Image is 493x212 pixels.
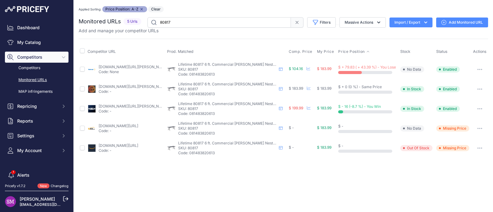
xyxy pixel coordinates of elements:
h2: Monitored URLs [79,17,121,26]
div: $ - [289,125,314,130]
p: Code: 081483820613 [178,92,276,96]
a: Dashboard [5,22,68,33]
span: My Price [317,49,334,54]
a: [EMAIL_ADDRESS][DOMAIN_NAME] [20,202,84,207]
a: Changelog [51,184,68,188]
button: Massive Actions [339,17,386,28]
a: [DOMAIN_NAME][URL][PERSON_NAME] [99,104,168,108]
span: $ 183.99 [317,125,331,130]
p: Add and manage your competitor URLs [79,28,158,34]
span: Lifetime 80817 6 ft. Commercial [PERSON_NAME] Nesting Plastic Table 1-Pack - [PERSON_NAME] Grey -... [178,101,378,106]
span: $ - 16 (-8.7 %) - You Win [338,104,381,109]
a: Add Monitored URL [436,18,488,27]
span: Repricing [17,103,57,109]
div: Pricefy v1.7.2 [5,183,25,189]
span: Reports [17,118,57,124]
small: Applied Sorting: [79,7,101,11]
span: My Account [17,147,57,154]
a: [DOMAIN_NAME][URL] [99,124,138,128]
p: Code: - [99,148,138,153]
span: Price Position [338,49,365,54]
p: Code: - [99,109,162,114]
button: My Account [5,145,68,156]
span: 5 Urls [123,18,141,25]
img: Pricefy Logo [5,6,49,12]
button: Competitors [5,52,68,63]
span: Lifetime 80817 6 ft. Commercial [PERSON_NAME] Nesting Plastic Table 1-Pack - [PERSON_NAME] Grey -... [178,141,378,145]
input: Search [147,17,291,28]
p: Code: None [99,69,162,74]
button: Price Position [338,49,370,54]
button: Repricing [5,101,68,112]
span: Missing Price [436,145,469,151]
div: $ - [338,143,398,148]
span: $ 183.99 [317,106,331,110]
span: $ 183.99 [317,145,331,150]
p: SKU: 80817 [178,106,276,111]
button: Comp. Price [289,49,314,54]
p: Code: 081483820613 [178,151,276,155]
span: $ 183.99 [317,86,331,91]
span: $ 104.16 [289,66,303,71]
span: Status [436,49,448,54]
a: Alerts [5,170,68,181]
p: Code: 081483820613 [178,72,276,77]
button: Clear [148,6,164,12]
span: Competitors [17,54,57,60]
span: Settings [17,133,57,139]
div: $ - [338,124,398,129]
button: My Price [317,49,335,54]
span: $ + 79.83 ( + 43.39 %) - You Lose [338,65,396,69]
a: [DOMAIN_NAME][URL][PERSON_NAME] [99,65,168,69]
a: [DOMAIN_NAME][URL] [99,143,138,148]
a: Monitored URLs [5,75,68,85]
button: Reports [5,116,68,127]
p: SKU: 80817 [178,87,276,92]
span: In Stock [400,106,424,112]
button: Filters [307,17,336,28]
p: Code: 081483820613 [178,131,276,136]
span: No Data [400,66,424,73]
span: Enabled [436,106,460,112]
a: [DOMAIN_NAME][URL][PERSON_NAME] [99,84,168,89]
span: New [37,183,49,189]
span: Out Of Stock [400,145,432,151]
span: Enabled [436,66,460,73]
span: Actions [473,49,487,54]
div: $ - [289,145,314,150]
span: $ 199.99 [289,106,303,110]
span: Lifetime 80817 6 ft. Commercial [PERSON_NAME] Nesting Plastic Table 1-Pack - [PERSON_NAME] Grey -... [178,121,378,126]
p: Code: - [99,89,162,94]
span: Missing Price [436,125,469,132]
span: Comp. Price [289,49,312,54]
p: Code: - [99,128,138,133]
p: SKU: 80817 [178,126,276,131]
a: My Catalog [5,37,68,48]
span: Stock [400,49,410,54]
a: MAP infringements [5,86,68,97]
a: Competitors [5,63,68,73]
span: Price Position: A-Z [102,6,147,12]
p: SKU: 80817 [178,67,276,72]
span: In Stock [400,86,424,92]
span: Enabled [436,86,460,92]
span: $ 183.99 [317,66,331,71]
span: $ 183.99 [289,86,303,91]
span: Lifetime 80817 6 ft. Commercial [PERSON_NAME] Nesting Plastic Table 1-Pack - [PERSON_NAME] Grey -... [178,82,378,86]
nav: Sidebar [5,22,68,204]
p: SKU: 80817 [178,146,276,151]
span: Prod. Matched [167,49,194,54]
span: Lifetime 80817 6 ft. Commercial [PERSON_NAME] Nesting Plastic Table 1-Pack - [PERSON_NAME] Grey -... [178,62,378,67]
button: Settings [5,130,68,141]
span: Competitor URL [88,49,116,54]
button: Import / Export [389,18,432,27]
a: [PERSON_NAME] [20,196,55,202]
span: $ + 0 (0 %) - Same Price [338,84,382,89]
span: No Data [400,125,424,132]
p: Code: 081483820613 [178,111,276,116]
